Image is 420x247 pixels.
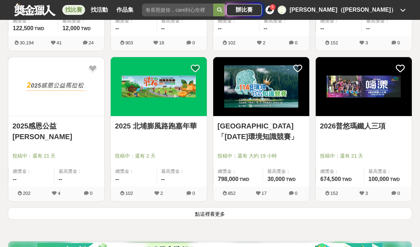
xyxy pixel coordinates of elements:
[295,40,297,45] span: 0
[228,191,236,196] span: 852
[240,177,249,182] span: TWD
[114,5,136,15] a: 作品集
[58,191,60,196] span: 4
[295,191,297,196] span: 0
[59,176,63,182] span: --
[192,191,195,196] span: 0
[23,191,31,196] span: 202
[320,17,357,24] span: 總獎金：
[290,6,397,14] div: [PERSON_NAME]（[PERSON_NAME]）
[20,40,34,45] span: 30,194
[390,177,400,182] span: TWD
[81,26,90,31] span: TWD
[8,57,104,116] img: Cover Image
[330,191,338,196] span: 152
[13,176,17,182] span: --
[267,176,285,182] span: 30,000
[286,177,295,182] span: TWD
[218,176,238,182] span: 798,000
[111,57,207,116] img: Cover Image
[264,25,268,31] span: --
[125,40,133,45] span: 903
[320,152,408,160] span: 投稿中：還有 21 天
[13,25,33,31] span: 122,500
[320,25,324,31] span: --
[366,25,370,31] span: --
[226,4,262,16] a: 辦比賽
[8,207,412,220] button: 點這裡看更多
[368,176,389,182] span: 100,000
[161,17,203,24] span: 最高獎金：
[217,121,305,142] a: [GEOGRAPHIC_DATA]「[DATE]環境知識競賽」
[278,6,286,14] div: 柳
[62,17,100,24] span: 最高獎金：
[218,25,222,31] span: --
[115,176,119,182] span: --
[12,121,100,142] a: 2025感恩公益[PERSON_NAME]
[88,5,111,15] a: 找活動
[142,4,213,16] input: 有長照挺你，care到心坎裡！青春出手，拍出照顧 影音徵件活動
[115,121,203,131] a: 2025 北埔膨風路跑嘉年華
[228,40,236,45] span: 102
[12,152,100,160] span: 投稿中：還有 21 天
[217,152,305,160] span: 投稿中：還有 大約 19 小時
[397,40,400,45] span: 0
[115,168,152,175] span: 總獎金：
[365,191,368,196] span: 3
[13,168,50,175] span: 總獎金：
[320,121,408,131] a: 2026普悠瑪鐵人三項
[320,168,359,175] span: 總獎金：
[57,40,62,45] span: 41
[159,40,164,45] span: 18
[115,25,119,31] span: --
[115,152,203,160] span: 投稿中：還有 2 天
[125,191,133,196] span: 102
[397,191,400,196] span: 0
[330,40,338,45] span: 152
[161,168,203,175] span: 最高獎金：
[272,5,274,9] span: 6
[62,5,85,15] a: 找比賽
[161,25,165,31] span: --
[267,168,305,175] span: 最高獎金：
[264,17,305,24] span: 最高獎金：
[115,17,152,24] span: 總獎金：
[262,191,267,196] span: 17
[263,40,265,45] span: 2
[35,26,44,31] span: TWD
[218,17,255,24] span: 總獎金：
[218,168,258,175] span: 總獎金：
[160,191,163,196] span: 2
[342,177,352,182] span: TWD
[365,40,368,45] span: 3
[13,17,53,24] span: 總獎金：
[368,168,408,175] span: 最高獎金：
[89,40,94,45] span: 24
[62,25,80,31] span: 12,000
[192,40,195,45] span: 0
[366,17,408,24] span: 最高獎金：
[316,57,412,116] img: Cover Image
[90,191,92,196] span: 0
[320,176,341,182] span: 674,500
[213,57,309,116] img: Cover Image
[161,176,165,182] span: --
[59,168,100,175] span: 最高獎金：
